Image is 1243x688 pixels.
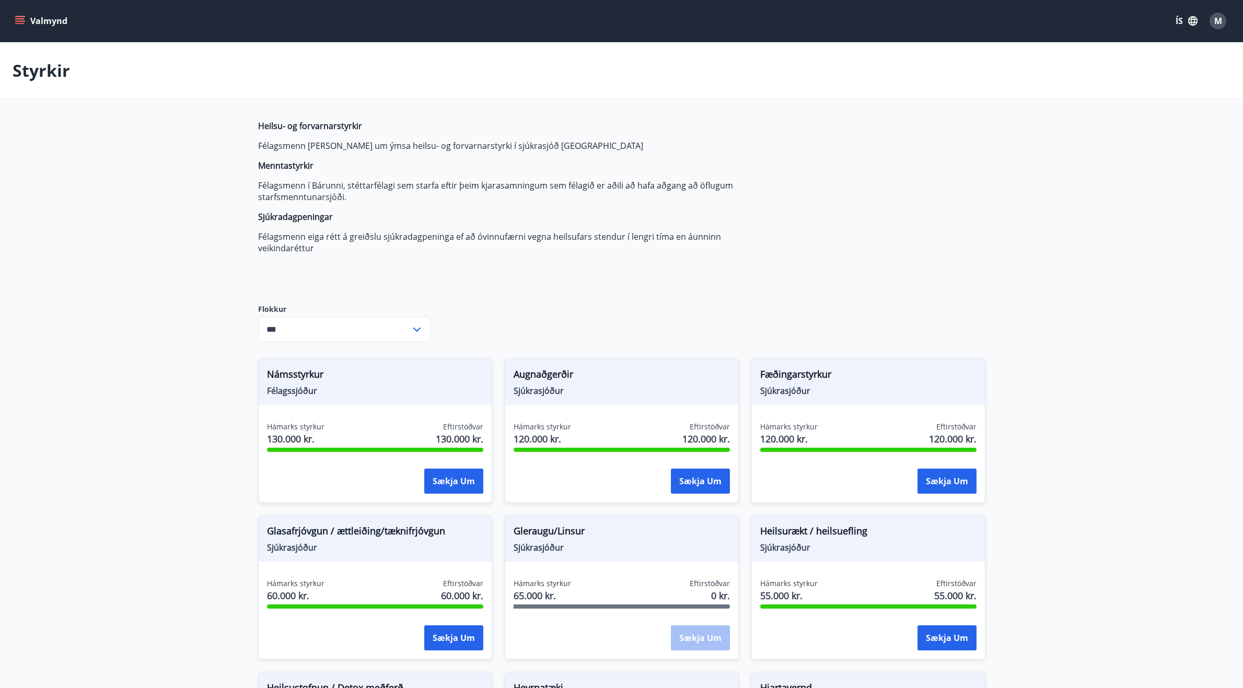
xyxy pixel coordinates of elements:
span: 130.000 kr. [267,432,324,446]
span: Hámarks styrkur [267,422,324,432]
span: Eftirstöðvar [443,578,483,589]
span: Eftirstöðvar [443,422,483,432]
span: Eftirstöðvar [690,422,730,432]
span: 120.000 kr. [929,432,977,446]
span: Eftirstöðvar [936,578,977,589]
button: Sækja um [917,469,977,494]
span: Hámarks styrkur [514,578,571,589]
span: Fæðingarstyrkur [760,367,977,385]
button: Sækja um [424,625,483,650]
span: Sjúkrasjóður [267,542,483,553]
button: menu [13,11,72,30]
span: M [1214,15,1222,27]
span: 120.000 kr. [514,432,571,446]
p: Félagsmenn [PERSON_NAME] um ýmsa heilsu- og forvarnarstyrki í sjúkrasjóð [GEOGRAPHIC_DATA] [258,140,751,151]
button: Sækja um [671,469,730,494]
span: Hámarks styrkur [267,578,324,589]
label: Flokkur [258,304,431,314]
span: 120.000 kr. [682,432,730,446]
span: 120.000 kr. [760,432,818,446]
span: 65.000 kr. [514,589,571,602]
span: Sjúkrasjóður [514,385,730,397]
p: Félagsmenn eiga rétt á greiðslu sjúkradagpeninga ef að óvinnufærni vegna heilsufars stendur í len... [258,231,751,254]
span: Námsstyrkur [267,367,483,385]
span: Sjúkrasjóður [760,385,977,397]
strong: Heilsu- og forvarnarstyrkir [258,120,362,132]
span: Augnaðgerðir [514,367,730,385]
p: Félagsmenn í Bárunni, stéttarfélagi sem starfa eftir þeim kjarasamningum sem félagið er aðili að ... [258,180,751,203]
span: 130.000 kr. [436,432,483,446]
button: M [1205,8,1230,33]
span: Sjúkrasjóður [514,542,730,553]
span: Glasafrjóvgun / ættleiðing/tæknifrjóvgun [267,524,483,542]
span: Eftirstöðvar [690,578,730,589]
span: Eftirstöðvar [936,422,977,432]
span: Gleraugu/Linsur [514,524,730,542]
span: 55.000 kr. [934,589,977,602]
span: Hámarks styrkur [760,578,818,589]
button: Sækja um [917,625,977,650]
span: 55.000 kr. [760,589,818,602]
span: Hámarks styrkur [760,422,818,432]
span: Hámarks styrkur [514,422,571,432]
span: 60.000 kr. [441,589,483,602]
span: Sjúkrasjóður [760,542,977,553]
span: 60.000 kr. [267,589,324,602]
p: Styrkir [13,59,70,82]
span: 0 kr. [711,589,730,602]
strong: Menntastyrkir [258,160,313,171]
span: Heilsurækt / heilsuefling [760,524,977,542]
button: Sækja um [424,469,483,494]
strong: Sjúkradagpeningar [258,211,333,223]
span: Félagssjóður [267,385,483,397]
button: ÍS [1170,11,1203,30]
